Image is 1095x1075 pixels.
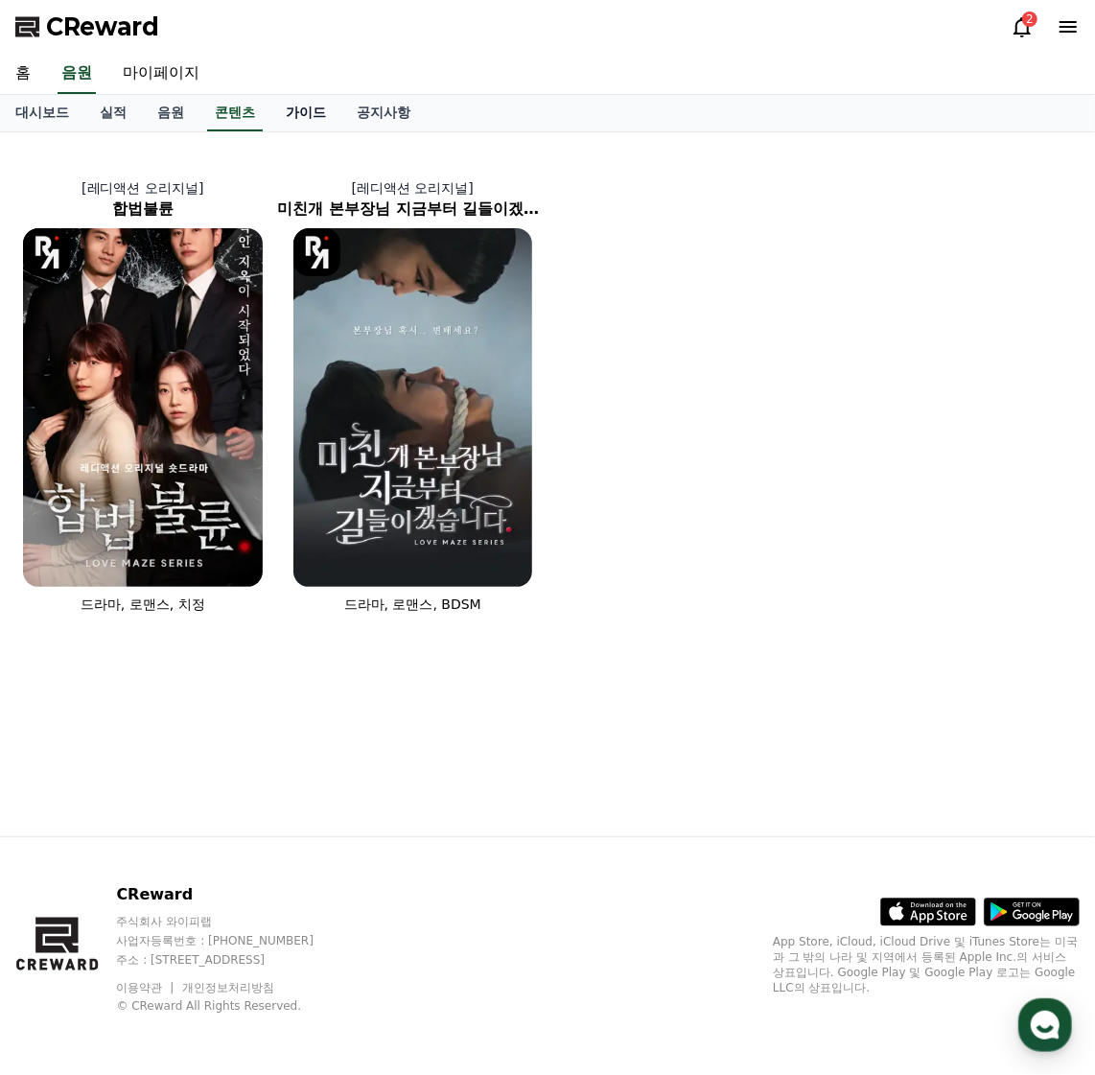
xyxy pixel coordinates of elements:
p: App Store, iCloud, iCloud Drive 및 iTunes Store는 미국과 그 밖의 나라 및 지역에서 등록된 Apple Inc.의 서비스 상표입니다. Goo... [773,934,1080,995]
span: 드라마, 로맨스, 치정 [81,596,205,612]
a: 마이페이지 [107,54,215,94]
p: 주소 : [STREET_ADDRESS] [116,952,350,968]
a: 콘텐츠 [207,95,263,131]
img: [object Object] Logo [23,228,71,276]
p: 사업자등록번호 : [PHONE_NUMBER] [116,933,350,948]
h2: 합법불륜 [8,198,278,221]
p: CReward [116,883,350,906]
a: [레디액션 오리지널] 미친개 본부장님 지금부터 길들이겠습니다 미친개 본부장님 지금부터 길들이겠습니다 [object Object] Logo 드라마, 로맨스, BDSM [278,163,548,629]
a: 2 [1011,15,1034,38]
p: [레디액션 오리지널] [8,178,278,198]
p: [레디액션 오리지널] [278,178,548,198]
span: 홈 [60,637,72,652]
div: 2 [1022,12,1037,27]
h2: 미친개 본부장님 지금부터 길들이겠습니다 [278,198,548,221]
a: 공지사항 [341,95,426,131]
a: 개인정보처리방침 [182,981,274,994]
span: 드라마, 로맨스, BDSM [344,596,481,612]
p: © CReward All Rights Reserved. [116,998,350,1014]
p: 주식회사 와이피랩 [116,914,350,929]
img: [object Object] Logo [293,228,341,276]
a: 음원 [142,95,199,131]
span: 대화 [175,638,198,653]
span: CReward [46,12,159,42]
a: 이용약관 [116,981,176,994]
a: 음원 [58,54,96,94]
a: 대화 [127,608,247,656]
a: 설정 [247,608,368,656]
a: 가이드 [270,95,341,131]
a: 홈 [6,608,127,656]
span: 설정 [296,637,319,652]
a: CReward [15,12,159,42]
img: 합법불륜 [23,228,263,587]
a: [레디액션 오리지널] 합법불륜 합법불륜 [object Object] Logo 드라마, 로맨스, 치정 [8,163,278,629]
a: 실적 [84,95,142,131]
img: 미친개 본부장님 지금부터 길들이겠습니다 [293,228,533,587]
